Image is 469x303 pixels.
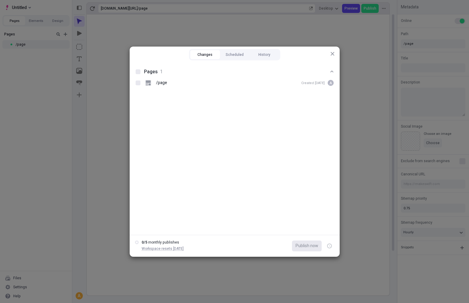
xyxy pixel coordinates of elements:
[249,50,279,59] button: History
[148,240,179,245] span: monthly publishes
[190,50,220,59] button: Changes
[329,81,332,86] span: A
[144,68,158,75] span: Pages
[142,240,147,245] span: 0 / 5
[142,246,184,251] span: Workspace resets [DATE]
[292,241,322,251] button: Publish now
[133,66,336,77] button: Pages1
[156,80,167,86] p: /page
[160,68,163,75] span: 1
[220,50,249,59] button: Scheduled
[296,243,318,249] span: Publish now
[301,80,325,85] div: Created [DATE]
